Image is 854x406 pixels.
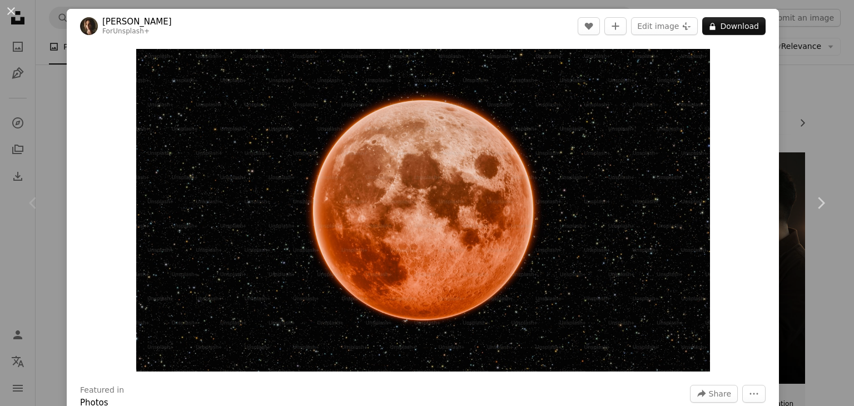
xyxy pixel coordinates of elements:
[102,16,172,27] a: [PERSON_NAME]
[80,17,98,35] img: Go to Alex Shuper's profile
[631,17,698,35] button: Edit image
[102,27,172,36] div: For
[80,385,124,396] h3: Featured in
[690,385,738,403] button: Share this image
[709,385,731,402] span: Share
[136,49,710,372] img: A full moon is seen in the night sky
[578,17,600,35] button: Like
[787,150,854,256] a: Next
[604,17,627,35] button: Add to Collection
[702,17,766,35] button: Download
[113,27,150,35] a: Unsplash+
[742,385,766,403] button: More Actions
[136,49,710,372] button: Zoom in on this image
